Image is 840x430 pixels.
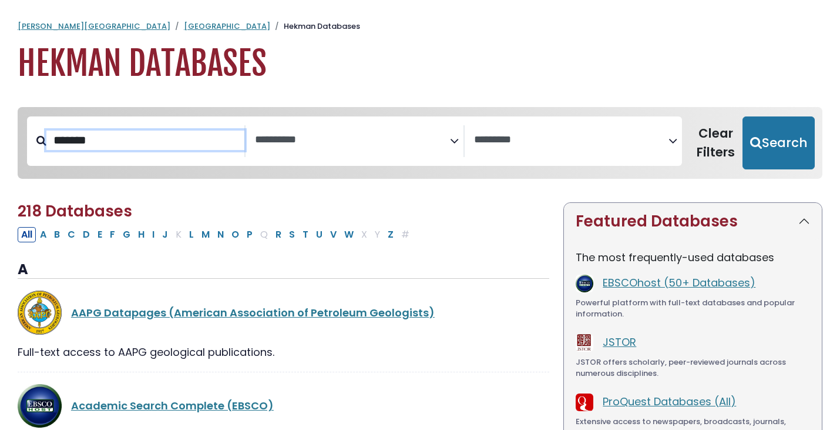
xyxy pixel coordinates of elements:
div: Full-text access to AAPG geological publications. [18,344,549,360]
a: EBSCOhost (50+ Databases) [603,275,755,290]
h1: Hekman Databases [18,44,822,84]
div: Powerful platform with full-text databases and popular information. [576,297,810,320]
a: [GEOGRAPHIC_DATA] [184,21,270,32]
button: Filter Results E [94,227,106,242]
button: Filter Results N [214,227,227,242]
a: JSTOR [603,335,636,349]
button: Filter Results O [228,227,243,242]
input: Search database by title or keyword [46,131,244,150]
button: Filter Results A [36,227,50,242]
textarea: Search [474,134,668,146]
button: Filter Results R [272,227,285,242]
h3: A [18,261,549,279]
button: Filter Results S [285,227,298,242]
span: 218 Databases [18,201,132,222]
button: Filter Results D [79,227,93,242]
button: Filter Results I [149,227,158,242]
button: Featured Databases [564,203,822,240]
button: Filter Results P [243,227,256,242]
button: Filter Results G [119,227,134,242]
button: Filter Results W [341,227,357,242]
a: Academic Search Complete (EBSCO) [71,398,274,413]
a: [PERSON_NAME][GEOGRAPHIC_DATA] [18,21,170,32]
div: Alpha-list to filter by first letter of database name [18,226,414,241]
button: Filter Results B [51,227,63,242]
button: Filter Results C [64,227,79,242]
button: Filter Results T [299,227,312,242]
button: Submit for Search Results [742,116,815,169]
button: Filter Results L [186,227,197,242]
li: Hekman Databases [270,21,360,32]
button: Filter Results U [313,227,326,242]
button: Filter Results Z [384,227,397,242]
a: AAPG Datapages (American Association of Petroleum Geologists) [71,305,435,320]
p: The most frequently-used databases [576,249,810,265]
nav: Search filters [18,107,822,179]
button: Clear Filters [689,116,742,169]
button: Filter Results H [135,227,148,242]
button: Filter Results M [198,227,213,242]
button: Filter Results J [159,227,172,242]
a: ProQuest Databases (All) [603,394,736,409]
nav: breadcrumb [18,21,822,32]
button: All [18,227,36,242]
button: Filter Results F [106,227,119,242]
div: JSTOR offers scholarly, peer-reviewed journals across numerous disciplines. [576,356,810,379]
button: Filter Results V [327,227,340,242]
textarea: Search [255,134,449,146]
